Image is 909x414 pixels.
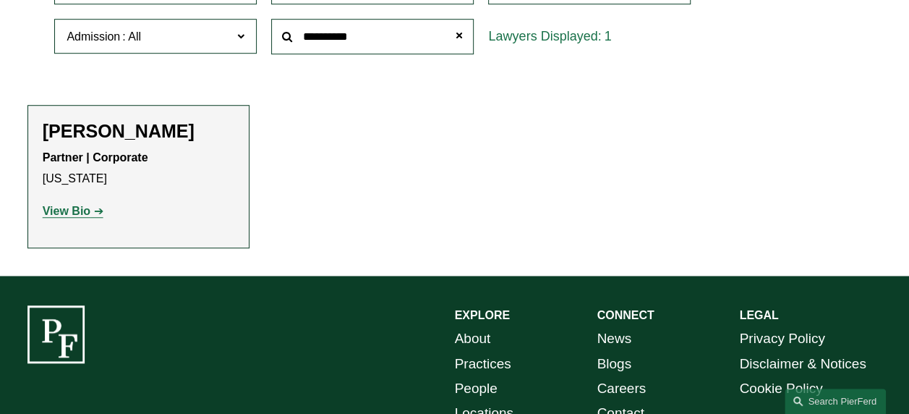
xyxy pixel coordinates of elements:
[43,148,234,190] p: [US_STATE]
[739,309,778,321] strong: LEGAL
[455,352,511,376] a: Practices
[597,376,646,401] a: Careers
[43,205,90,217] strong: View Bio
[455,376,498,401] a: People
[597,309,654,321] strong: CONNECT
[739,326,824,351] a: Privacy Policy
[604,29,611,43] span: 1
[739,352,866,376] a: Disclaimer & Notices
[43,205,103,217] a: View Bio
[455,309,510,321] strong: EXPLORE
[43,151,148,164] strong: Partner | Corporate
[597,352,631,376] a: Blogs
[739,376,822,401] a: Cookie Policy
[43,120,234,142] h2: [PERSON_NAME]
[455,326,491,351] a: About
[597,326,631,351] a: News
[67,30,120,43] span: Admission
[785,389,886,414] a: Search this site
